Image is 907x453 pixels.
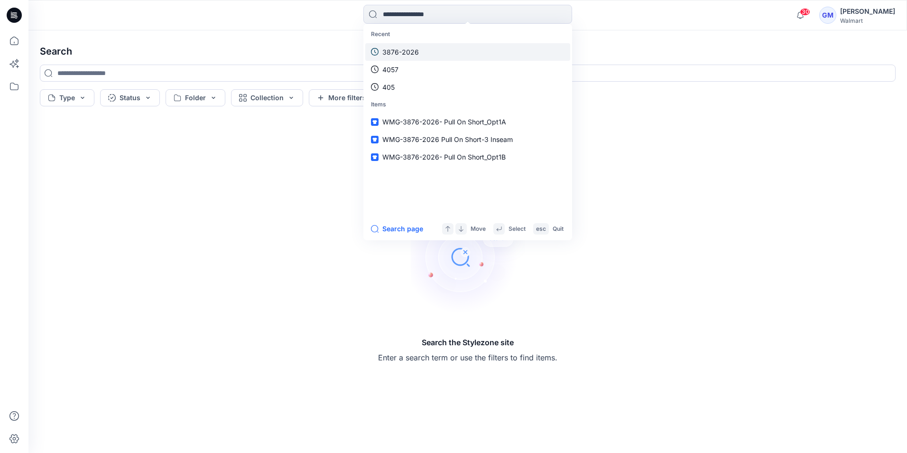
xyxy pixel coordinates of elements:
[840,6,895,17] div: [PERSON_NAME]
[166,89,225,106] button: Folder
[471,224,486,234] p: Move
[365,148,570,166] a: WMG-3876-2026- Pull On Short_Opt1B
[365,61,570,78] a: 4057
[411,200,525,314] img: Search the Stylezone site
[536,224,546,234] p: esc
[365,131,570,148] a: WMG-3876-2026 Pull On Short-3 Inseam
[382,118,506,126] span: WMG-3876-2026- Pull On Short_Opt1A
[365,113,570,131] a: WMG-3876-2026- Pull On Short_Opt1A
[365,96,570,113] p: Items
[378,352,557,363] p: Enter a search term or use the filters to find items.
[382,65,398,75] p: 4057
[309,89,374,106] button: More filters
[382,82,395,92] p: 405
[509,224,526,234] p: Select
[840,17,895,24] div: Walmart
[371,223,423,235] button: Search page
[40,89,94,106] button: Type
[800,8,810,16] span: 30
[382,153,506,161] span: WMG-3876-2026- Pull On Short_Opt1B
[819,7,836,24] div: GM
[382,135,513,143] span: WMG-3876-2026 Pull On Short-3 Inseam
[32,38,903,65] h4: Search
[553,224,564,234] p: Quit
[382,47,419,57] p: 3876-2026
[231,89,303,106] button: Collection
[365,78,570,96] a: 405
[100,89,160,106] button: Status
[378,337,557,348] h5: Search the Stylezone site
[365,26,570,43] p: Recent
[365,43,570,61] a: 3876-2026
